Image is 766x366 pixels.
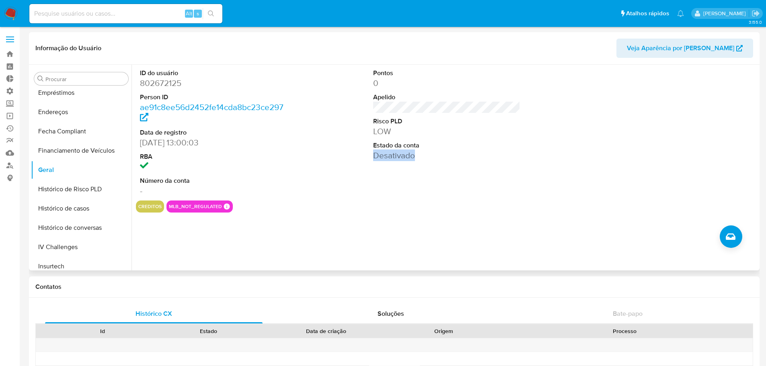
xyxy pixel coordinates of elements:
h1: Contatos [35,283,753,291]
span: s [197,10,199,17]
div: Processo [502,327,747,335]
span: Veja Aparência por [PERSON_NAME] [627,39,734,58]
dd: LOW [373,126,521,137]
div: Origem [396,327,491,335]
button: search-icon [203,8,219,19]
dt: Person ID [140,93,288,102]
button: Histórico de Risco PLD [31,180,131,199]
span: Histórico CX [136,309,172,318]
dt: Pontos [373,69,521,78]
button: mlb_not_regulated [169,205,222,208]
a: ae91c8ee56d2452fe14cda8bc23ce297 [140,101,283,124]
input: Pesquise usuários ou casos... [29,8,222,19]
dd: - [140,185,288,196]
dt: Apelido [373,93,521,102]
input: Procurar [45,76,125,83]
dt: RBA [140,152,288,161]
dd: [DATE] 13:00:03 [140,137,288,148]
a: Notificações [677,10,684,17]
span: Alt [186,10,192,17]
button: Financiamento de Veículos [31,141,131,160]
dd: Desativado [373,150,521,161]
div: Id [55,327,150,335]
h1: Informação do Usuário [35,44,101,52]
dt: Número da conta [140,176,288,185]
button: Empréstimos [31,83,131,102]
div: Estado [161,327,256,335]
div: Data de criação [267,327,385,335]
button: creditos [138,205,162,208]
button: Insurtech [31,257,131,276]
a: Sair [752,9,760,18]
dt: ID do usuário [140,69,288,78]
span: Atalhos rápidos [626,9,669,18]
dt: Estado da conta [373,141,521,150]
button: Procurar [37,76,44,82]
button: Histórico de casos [31,199,131,218]
dt: Data de registro [140,128,288,137]
button: IV Challenges [31,237,131,257]
button: Geral [31,160,131,180]
dt: Risco PLD [373,117,521,126]
dd: 0 [373,78,521,89]
p: edgar.zuliani@mercadolivre.com [703,10,749,17]
button: Endereços [31,102,131,122]
span: Bate-papo [613,309,643,318]
span: Soluções [378,309,404,318]
dd: 802672125 [140,78,288,89]
button: Veja Aparência por [PERSON_NAME] [616,39,753,58]
button: Histórico de conversas [31,218,131,237]
button: Fecha Compliant [31,122,131,141]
